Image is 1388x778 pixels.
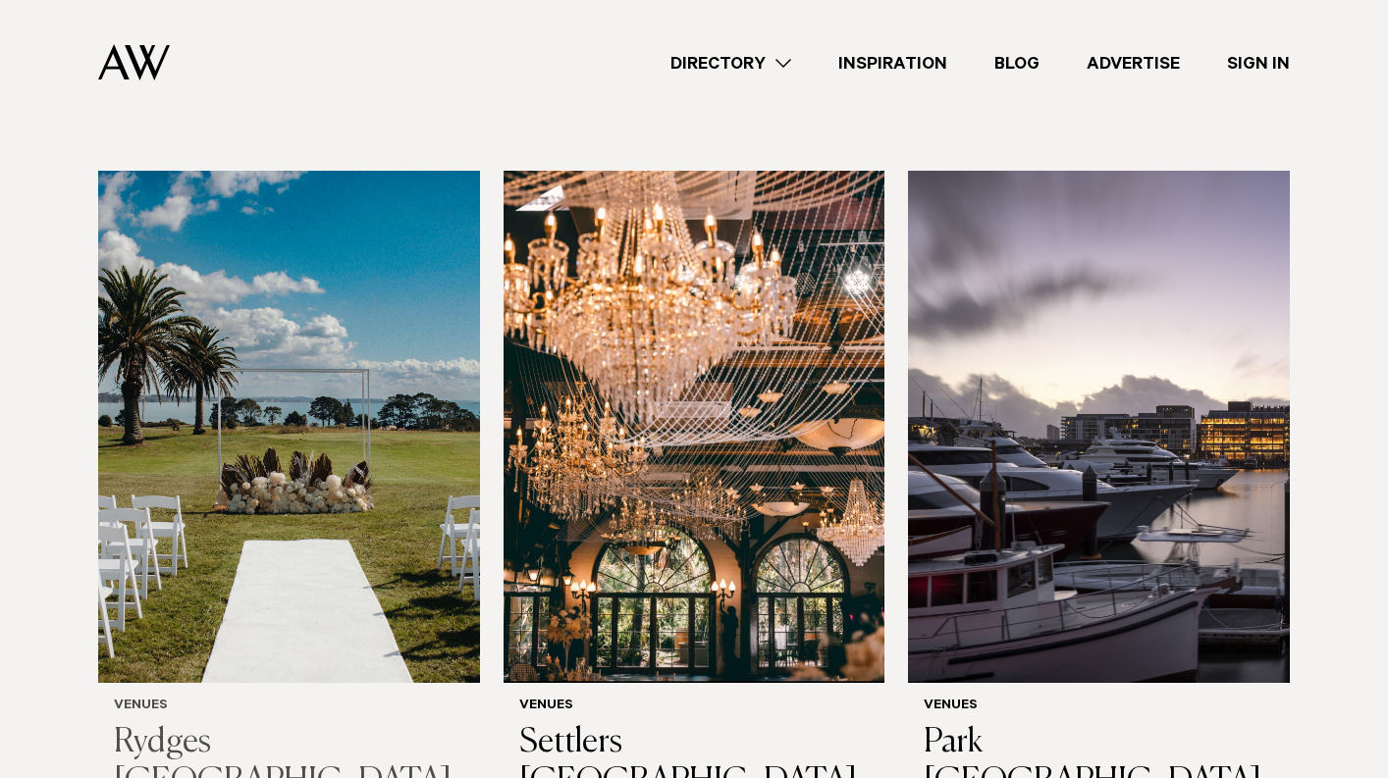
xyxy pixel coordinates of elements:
[1063,50,1203,77] a: Advertise
[114,699,464,715] h6: Venues
[98,44,170,80] img: Auckland Weddings Logo
[815,50,971,77] a: Inspiration
[504,171,885,682] img: Auckland Weddings Venues | Settlers Country Manor
[98,171,480,682] img: Wedding ceremony at Rydges Formosa
[924,699,1274,715] h6: Venues
[519,699,870,715] h6: Venues
[1203,50,1313,77] a: Sign In
[971,50,1063,77] a: Blog
[908,171,1290,682] img: Yacht in the harbour at Park Hyatt Auckland
[647,50,815,77] a: Directory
